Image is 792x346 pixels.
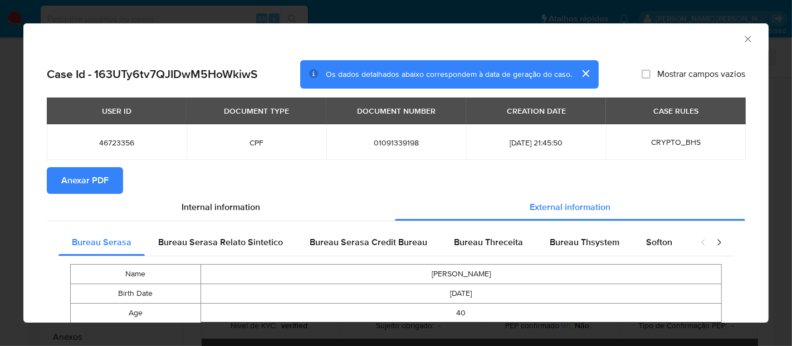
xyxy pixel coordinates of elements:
[61,168,109,193] span: Anexar PDF
[71,303,201,323] td: Age
[310,236,427,248] span: Bureau Serasa Credit Bureau
[47,67,257,81] h2: Case Id - 163UTy6tv7QJIDwM5HoWkiwS
[454,236,523,248] span: Bureau Threceita
[200,138,313,148] span: CPF
[646,236,672,248] span: Softon
[23,23,769,323] div: closure-recommendation-modal
[657,69,745,80] span: Mostrar campos vazios
[500,101,573,120] div: CREATION DATE
[182,201,260,213] span: Internal information
[326,69,572,80] span: Os dados detalhados abaixo correspondem à data de geração do caso.
[480,138,593,148] span: [DATE] 21:45:50
[47,167,123,194] button: Anexar PDF
[95,101,138,120] div: USER ID
[340,138,453,148] span: 01091339198
[530,201,610,213] span: External information
[72,236,131,248] span: Bureau Serasa
[350,101,442,120] div: DOCUMENT NUMBER
[550,236,619,248] span: Bureau Thsystem
[217,101,296,120] div: DOCUMENT TYPE
[201,303,721,323] td: 40
[642,70,651,79] input: Mostrar campos vazios
[742,33,752,43] button: Fechar a janela
[651,137,701,148] span: CRYPTO_BHS
[47,194,745,221] div: Detailed info
[647,101,705,120] div: CASE RULES
[60,138,173,148] span: 46723356
[58,229,689,256] div: Detailed external info
[201,264,721,284] td: [PERSON_NAME]
[71,284,201,303] td: Birth Date
[158,236,283,248] span: Bureau Serasa Relato Sintetico
[201,284,721,303] td: [DATE]
[572,60,599,87] button: cerrar
[71,264,201,284] td: Name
